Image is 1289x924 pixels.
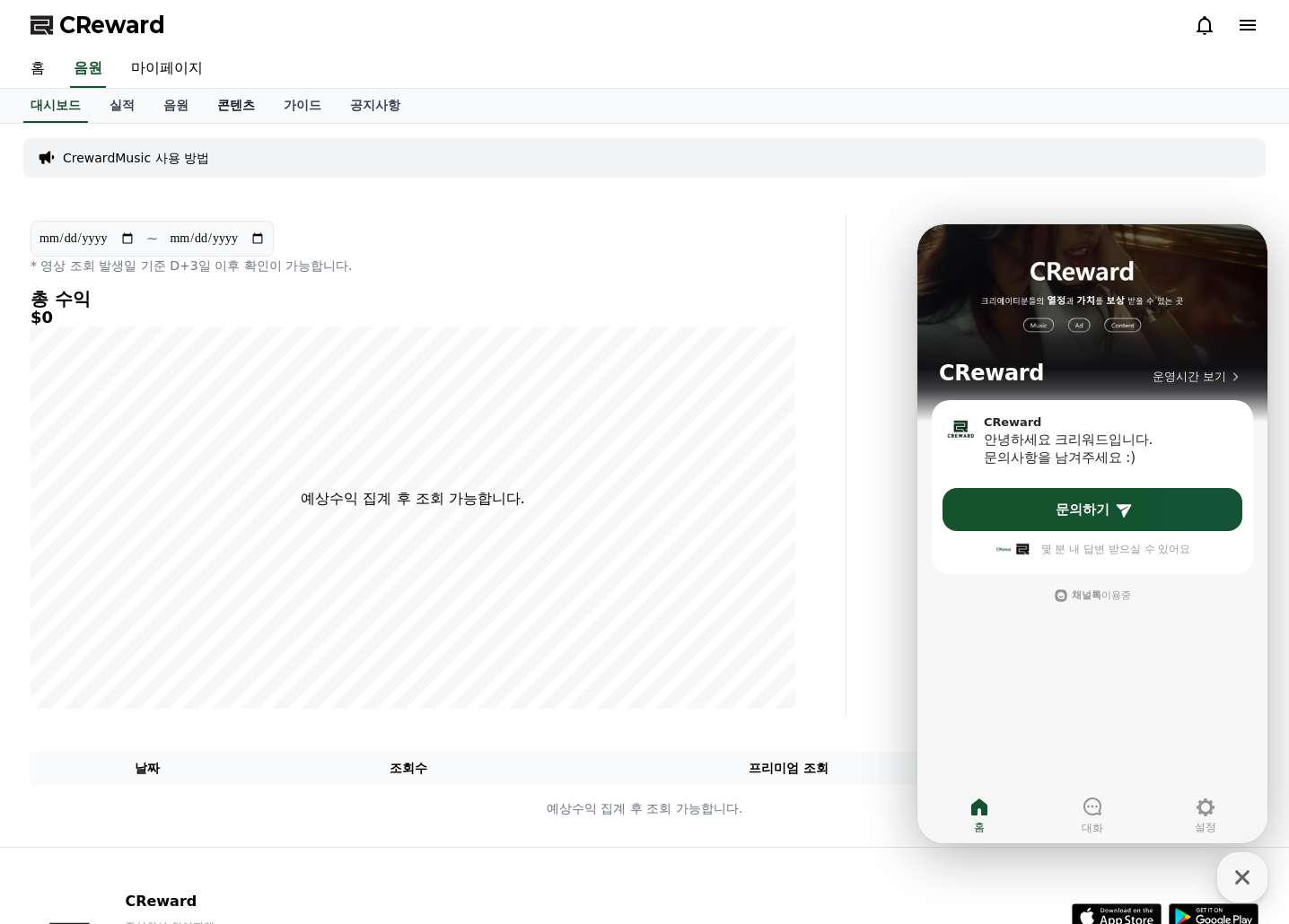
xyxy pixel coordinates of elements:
p: CReward [125,891,344,912]
span: CReward [59,11,165,39]
a: 공지사항 [336,89,415,123]
a: 홈 [16,50,59,88]
a: CReward [31,11,165,39]
th: 날짜 [31,752,265,785]
a: 음원 [70,50,106,88]
a: 음원 [149,89,203,123]
a: 실적 [95,89,149,123]
iframe: Channel chat [917,224,1267,843]
a: CrewardMusic 사용 방법 [63,149,209,167]
p: * 영상 조회 발생일 기준 D+3일 이후 확인이 가능합니다. [31,257,795,275]
th: 프리미엄 조회 [553,752,1024,785]
a: 콘텐츠 [203,89,269,123]
p: 예상수익 집계 후 조회 가능합니다. [861,454,1215,475]
a: 대시보드 [23,89,88,123]
p: 예상수익 집계 후 조회 가능합니다. [301,488,524,510]
a: 마이페이지 [117,50,217,88]
p: ~ [146,228,158,249]
h5: $0 [31,309,795,327]
a: 가이드 [269,89,336,123]
th: 조회수 [265,752,553,785]
p: 예상수익 집계 후 조회 가능합니다. [31,799,1258,818]
h4: 총 수익 [31,289,795,309]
